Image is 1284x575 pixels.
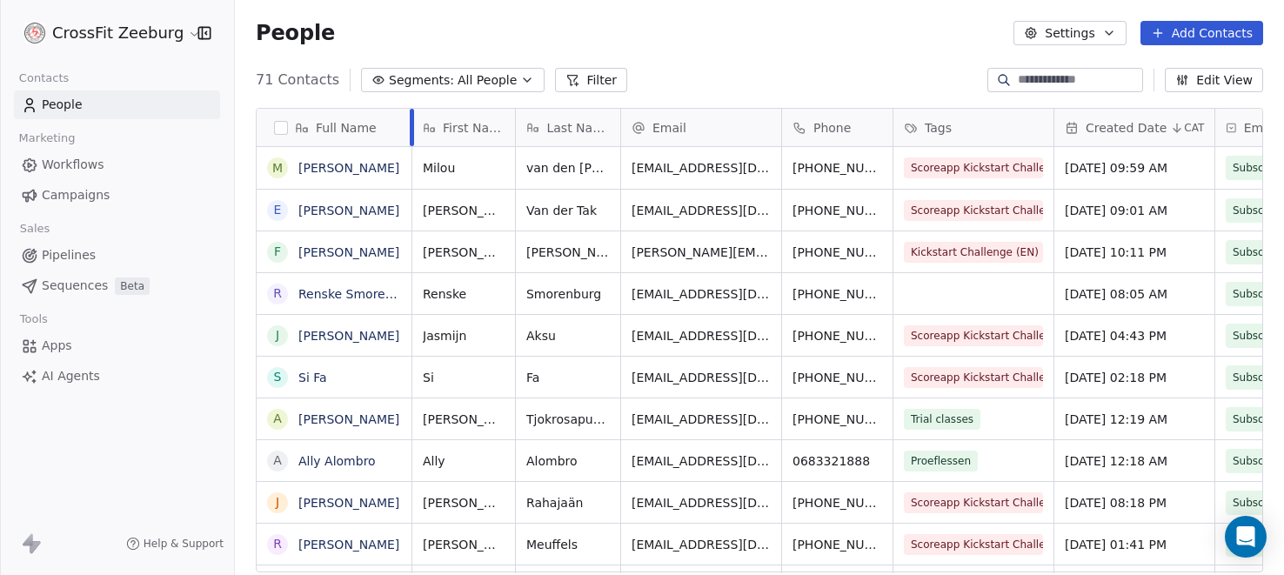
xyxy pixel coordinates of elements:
div: A [273,410,282,428]
span: 0683321888 [792,452,882,470]
span: Kickstart Challenge (EN) [904,242,1043,263]
span: Last Name [546,119,610,137]
span: [PHONE_NUMBER] [792,159,882,177]
span: [PHONE_NUMBER] [792,202,882,219]
span: Scoreapp Kickstart Challenge [904,534,1043,555]
button: Edit View [1165,68,1263,92]
a: Ally Alombro [298,454,376,468]
div: J [276,493,279,511]
span: [EMAIL_ADDRESS][DOMAIN_NAME] [632,159,771,177]
span: [DATE] 10:11 PM [1065,244,1204,261]
span: [EMAIL_ADDRESS][DOMAIN_NAME] [632,202,771,219]
span: Created Date [1086,119,1167,137]
a: [PERSON_NAME] [298,412,399,426]
span: Contacts [11,65,77,91]
span: [EMAIL_ADDRESS][DOMAIN_NAME] [632,452,771,470]
span: [PHONE_NUMBER] [792,494,882,511]
span: Milou [423,159,505,177]
span: [PERSON_NAME] [423,411,505,428]
a: Workflows [14,150,220,179]
div: Last Name [516,109,620,146]
span: [PHONE_NUMBER] [792,411,882,428]
span: Beta [115,277,150,295]
span: [DATE] 09:59 AM [1065,159,1204,177]
span: Trial classes [904,409,980,430]
span: People [256,20,335,46]
span: [DATE] 12:19 AM [1065,411,1204,428]
div: S [274,368,282,386]
span: [DATE] 12:18 AM [1065,452,1204,470]
span: Alombro [526,452,610,470]
span: All People [458,71,517,90]
span: Sequences [42,277,108,295]
span: [PHONE_NUMBER] [792,285,882,303]
a: [PERSON_NAME] [298,496,399,510]
a: AI Agents [14,362,220,391]
span: [PERSON_NAME] [526,244,610,261]
div: E [274,201,282,219]
a: [PERSON_NAME] [298,204,399,217]
div: A [273,451,282,470]
span: Phone [813,119,851,137]
span: Sales [12,216,57,242]
span: [EMAIL_ADDRESS][DOMAIN_NAME] [632,327,771,344]
span: Apps [42,337,72,355]
a: Pipelines [14,241,220,270]
span: [DATE] 04:43 PM [1065,327,1204,344]
span: [PERSON_NAME][EMAIL_ADDRESS][PERSON_NAME][DOMAIN_NAME] [632,244,771,261]
span: [PHONE_NUMBER] [792,536,882,553]
span: Tags [925,119,952,137]
span: [EMAIL_ADDRESS][DOMAIN_NAME] [632,494,771,511]
a: [PERSON_NAME] [298,329,399,343]
div: R [273,284,282,303]
span: Scoreapp Kickstart Challenge [904,325,1043,346]
div: M [272,159,283,177]
div: Full Name [257,109,411,146]
span: [PHONE_NUMBER] [792,369,882,386]
a: Apps [14,331,220,360]
button: Filter [555,68,627,92]
div: grid [257,147,412,573]
span: Rahajaän [526,494,610,511]
span: Scoreapp Kickstart Challenge [904,157,1043,178]
span: Tools [12,306,55,332]
span: [EMAIL_ADDRESS][DOMAIN_NAME] [632,536,771,553]
span: AI Agents [42,367,100,385]
a: Help & Support [126,537,224,551]
div: J [276,326,279,344]
a: [PERSON_NAME] [298,538,399,552]
span: [EMAIL_ADDRESS][DOMAIN_NAME] [632,285,771,303]
span: Meuffels [526,536,610,553]
button: Settings [1013,21,1126,45]
a: People [14,90,220,119]
span: Smorenburg [526,285,610,303]
span: Scoreapp Kickstart Challenge [904,200,1043,221]
span: [DATE] 09:01 AM [1065,202,1204,219]
span: [DATE] 08:05 AM [1065,285,1204,303]
span: [PHONE_NUMBER] [792,327,882,344]
span: Ally [423,452,505,470]
button: CrossFit Zeeburg [21,18,185,48]
a: Campaigns [14,181,220,210]
a: SequencesBeta [14,271,220,300]
span: Scoreapp Kickstart Challenge [904,367,1043,388]
a: [PERSON_NAME] [298,245,399,259]
a: Si Fa [298,371,327,384]
span: Van der Tak [526,202,610,219]
span: Tjokrosaputro [526,411,610,428]
span: [PHONE_NUMBER] [792,244,882,261]
span: [DATE] 01:41 PM [1065,536,1204,553]
a: Renske Smorenburg [298,287,421,301]
button: Add Contacts [1140,21,1263,45]
span: Si [423,369,505,386]
span: Full Name [316,119,377,137]
div: Open Intercom Messenger [1225,516,1267,558]
div: Phone [782,109,893,146]
span: Pipelines [42,246,96,264]
span: [DATE] 02:18 PM [1065,369,1204,386]
span: Help & Support [144,537,224,551]
a: [PERSON_NAME] [298,161,399,175]
span: 71 Contacts [256,70,339,90]
span: Jasmijn [423,327,505,344]
span: [PERSON_NAME] [423,494,505,511]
